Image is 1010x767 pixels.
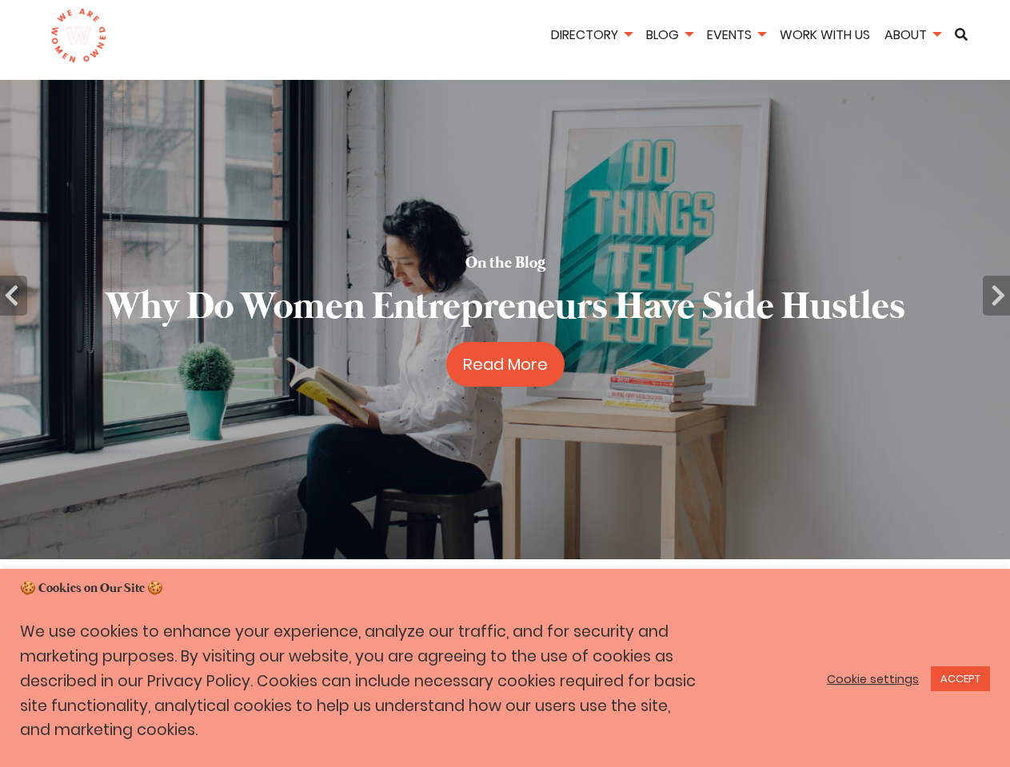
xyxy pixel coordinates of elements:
[931,666,990,691] a: ACCEPT
[879,25,946,48] li: About
[879,26,946,44] a: About
[465,252,545,275] h5: On the Blog
[50,8,107,64] img: logo
[949,28,973,41] a: Search
[106,281,905,335] h2: Why Do Women Entrepreneurs Have Side Hustles
[641,26,698,44] a: Blog
[545,26,637,44] a: Directory
[446,342,565,387] a: Read More
[701,25,771,48] li: Events
[545,25,637,48] li: Directory
[641,25,698,48] li: Blog
[20,620,699,743] p: We use cookies to enhance your experience, analyze our traffic, and for security and marketing pu...
[774,26,876,44] a: Work With Us
[20,580,990,598] h5: 🍪 Cookies on Our Site 🍪
[827,672,919,686] a: Cookie settings
[701,26,771,44] a: Events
